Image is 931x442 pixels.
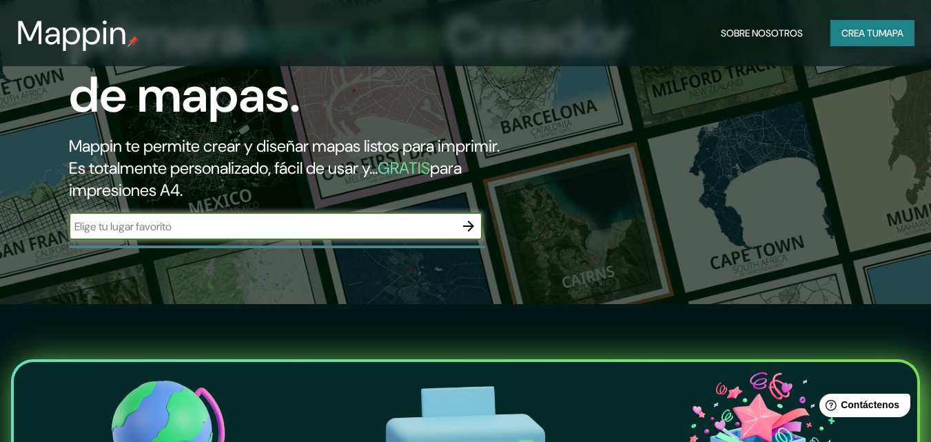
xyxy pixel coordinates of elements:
[378,157,430,179] font: GRATIS
[17,11,127,54] font: Mappin
[715,20,808,46] button: Sobre nosotros
[879,27,903,39] font: mapa
[830,20,914,46] button: Crea tumapa
[841,27,879,39] font: Crea tu
[69,157,462,201] font: para impresiones A4.
[69,219,455,234] input: Elige tu lugar favorito
[69,157,378,179] font: Es totalmente personalizado, fácil de usar y...
[69,135,500,157] font: Mappin te permite crear y diseñar mapas listos para imprimir.
[721,27,803,39] font: Sobre nosotros
[808,388,916,427] iframe: Lanzador de widgets de ayuda
[127,36,139,47] img: pin de mapeo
